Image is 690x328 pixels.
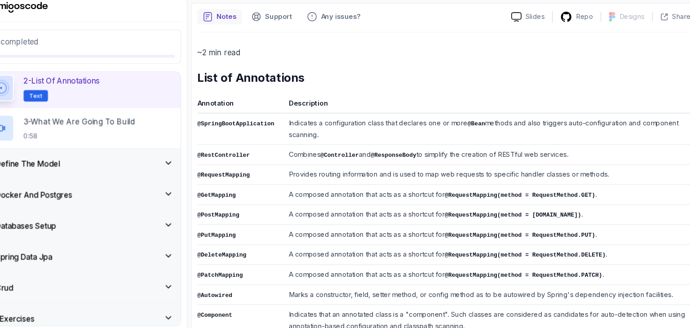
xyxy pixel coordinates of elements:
button: 3-What We Are Going To Build0:58 [17,119,192,144]
a: Repo [550,21,596,32]
code: @Bean [470,124,487,131]
code: @GetMapping [215,192,252,198]
code: @RequestMapping(method = RequestMethod.PUT) [448,230,590,236]
button: 8-Spring Data Jpa [10,239,199,267]
button: 9-Crud [10,268,199,297]
td: Marks a constructor, field, setter method, or config method as to be autowired by Spring's depend... [298,279,681,298]
button: 6-Docker And Postgres [10,180,199,209]
a: Dashboard [9,9,74,24]
h3: 7 - Databases Setup [17,218,82,229]
td: A composed annotation that acts as a shortcut for . [298,223,681,242]
button: 5-Define The Model [10,151,199,180]
h3: 8 - Spring Data Jpa [17,248,78,258]
td: Combines and to simplify the creation of RESTful web services. [298,147,681,166]
p: Share [663,22,681,31]
td: Indicates a configuration class that declares one or more methods and also triggers auto-configur... [298,118,681,147]
code: @Autowired [215,286,248,293]
code: @SpringBootApplication [215,124,288,131]
p: Slides [525,22,543,31]
p: 0:58 [51,134,156,143]
button: notes button [215,19,257,34]
button: 2-List of AnnotationsText [17,81,192,106]
p: 2 - List of Annotations [51,81,123,92]
button: 7-Databases Setup [10,209,199,238]
button: Feedback button [314,19,375,34]
code: @RequestMapping(method = RequestMethod.DELETE) [448,248,600,255]
code: @DeleteMapping [215,248,261,255]
td: A composed annotation that acts as a shortcut for . [298,242,681,261]
p: 3 - What We Are Going To Build [51,120,156,131]
code: @RequestMapping [215,173,265,179]
p: ~2 min read [215,54,681,66]
span: Text [57,98,69,105]
h3: 9 - Crud [17,277,41,288]
code: @Component [215,305,248,311]
button: 10-Exercises [10,297,199,326]
th: Annotation [215,102,298,118]
span: 0 % [15,45,28,54]
code: @ResponseBody [379,154,422,160]
button: Share [644,22,681,31]
code: @RequestMapping(method = RequestMethod.PATCH) [448,267,597,274]
td: A composed annotation that acts as a shortcut for . [298,261,681,279]
a: Slides [504,22,550,31]
code: @PostMapping [215,211,255,217]
p: Notes [233,22,252,31]
code: @RequestMapping(method = [DOMAIN_NAME]) [448,211,577,217]
span: completed [15,45,65,54]
td: Provides routing information and is used to map web requests to specific handler classes or methods. [298,166,681,185]
code: @RestController [215,154,265,160]
h3: 5 - Define The Model [17,160,86,171]
code: @PutMapping [215,230,252,236]
td: A composed annotation that acts as a shortcut for . [298,204,681,223]
p: Repo [572,22,588,31]
code: @Controller [331,154,367,160]
p: Designs [613,22,637,31]
code: @PatchMapping [215,267,258,274]
th: Description [298,102,681,118]
code: @RequestMapping(method = RequestMethod.GET) [448,192,590,198]
h3: 10 - Exercises [17,306,62,317]
p: Any issues? [332,22,369,31]
td: Indicates that an annotated class is a "component". Such classes are considered as candidates for... [298,298,681,328]
h2: List of Annotations [215,77,681,92]
h3: 6 - Docker And Postgres [17,189,97,200]
button: Support button [261,19,310,34]
td: A composed annotation that acts as a shortcut for . [298,185,681,204]
p: Support [279,22,305,31]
